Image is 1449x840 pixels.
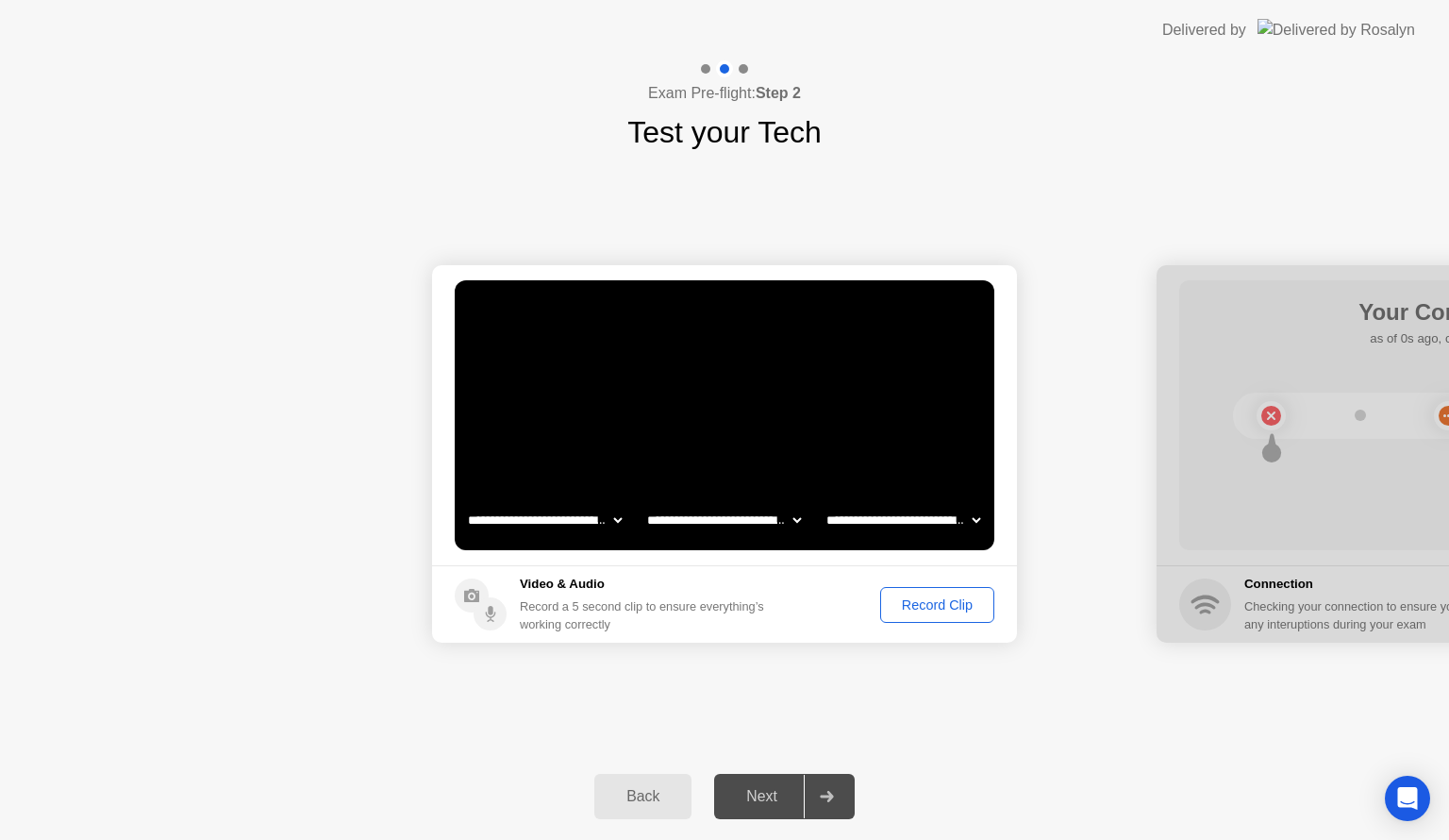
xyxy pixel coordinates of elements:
[464,501,625,539] select: Available cameras
[1162,19,1246,42] div: Delivered by
[756,85,801,101] b: Step 2
[648,82,801,105] h4: Exam Pre-flight:
[823,501,984,539] select: Available microphones
[520,597,772,633] div: Record a 5 second clip to ensure everything’s working correctly
[594,774,691,819] button: Back
[887,597,988,613] div: Record Clip
[880,587,994,623] button: Record Clip
[520,575,772,594] h5: Video & Audio
[720,788,804,805] div: Next
[714,774,855,819] button: Next
[1257,19,1415,41] img: Delivered by Rosalyn
[643,501,805,539] select: Available speakers
[1385,776,1430,821] div: Open Intercom Messenger
[627,109,822,155] h1: Test your Tech
[600,788,686,805] div: Back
